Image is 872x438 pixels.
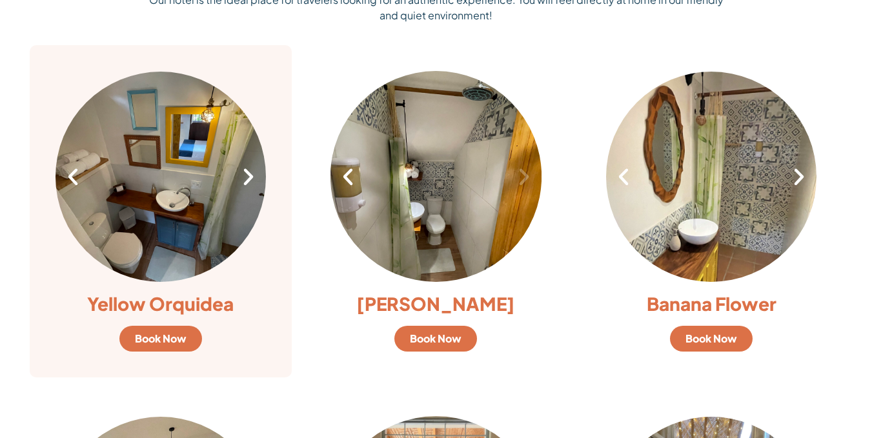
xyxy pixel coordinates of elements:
div: Previous slide [613,166,634,188]
div: Next slide [238,166,259,188]
div: 6 / 7 [606,71,817,282]
h3: [PERSON_NAME] [330,295,542,313]
h3: Yellow Orquidea [56,295,267,313]
span: Book Now [410,333,461,344]
div: Next slide [513,166,535,188]
span: Book Now [685,333,737,344]
div: Previous slide [62,166,84,188]
h3: Banana Flower [606,295,817,313]
a: Book Now [119,326,202,352]
a: Book Now [670,326,753,352]
a: Book Now [394,326,477,352]
div: Previous slide [337,166,359,188]
div: 7 / 7 [330,71,542,282]
div: Next slide [788,166,810,188]
span: Book Now [135,333,187,344]
div: 5 / 8 [56,71,267,282]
